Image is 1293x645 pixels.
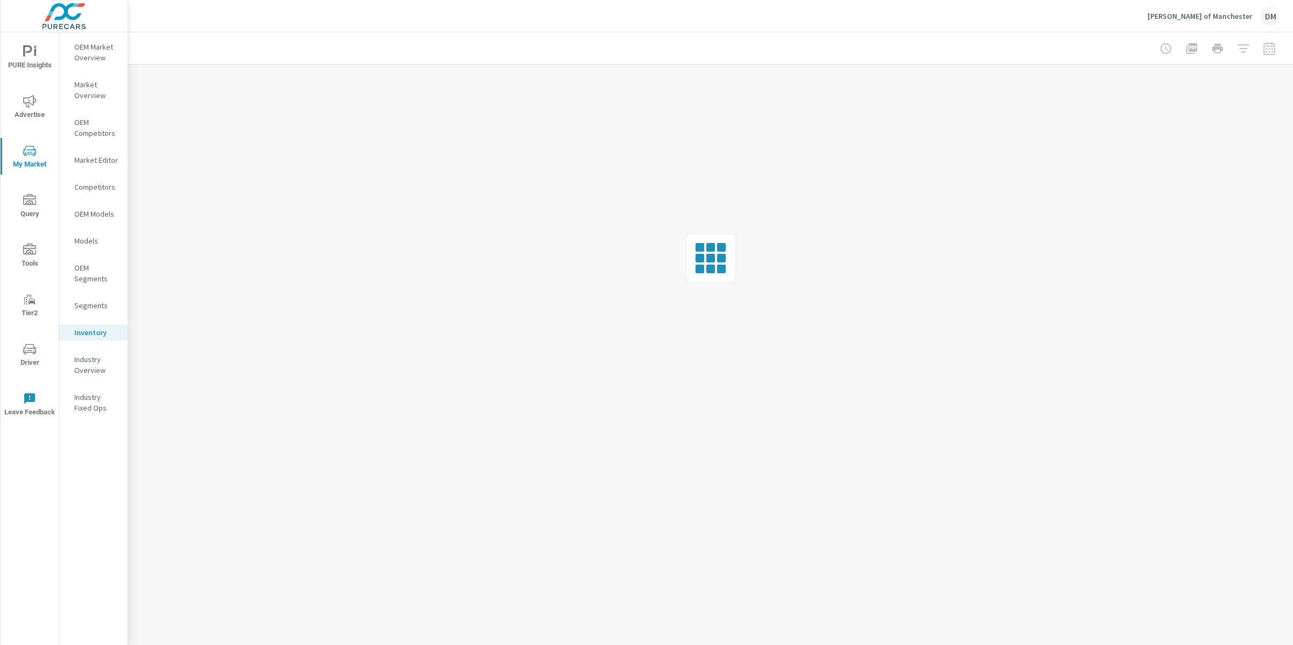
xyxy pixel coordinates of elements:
[59,39,128,66] div: OEM Market Overview
[59,389,128,416] div: Industry Fixed Ops
[59,77,128,103] div: Market Overview
[59,351,128,378] div: Industry Overview
[74,117,119,138] p: OEM Competitors
[4,392,55,419] span: Leave Feedback
[74,327,119,338] p: Inventory
[74,262,119,284] p: OEM Segments
[4,244,55,270] span: Tools
[4,343,55,369] span: Driver
[59,233,128,249] div: Models
[74,300,119,311] p: Segments
[4,293,55,320] span: Tier2
[59,114,128,141] div: OEM Competitors
[74,41,119,63] p: OEM Market Overview
[74,392,119,413] p: Industry Fixed Ops
[59,260,128,287] div: OEM Segments
[59,324,128,341] div: Inventory
[1261,6,1280,26] div: DM
[59,297,128,314] div: Segments
[59,206,128,222] div: OEM Models
[74,79,119,101] p: Market Overview
[74,182,119,192] p: Competitors
[74,235,119,246] p: Models
[4,144,55,171] span: My Market
[4,194,55,220] span: Query
[59,179,128,195] div: Competitors
[1,32,59,429] div: nav menu
[59,152,128,168] div: Market Editor
[1148,11,1252,21] p: [PERSON_NAME] of Manchester
[74,209,119,219] p: OEM Models
[4,45,55,72] span: PURE Insights
[74,354,119,376] p: Industry Overview
[74,155,119,165] p: Market Editor
[4,95,55,121] span: Advertise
